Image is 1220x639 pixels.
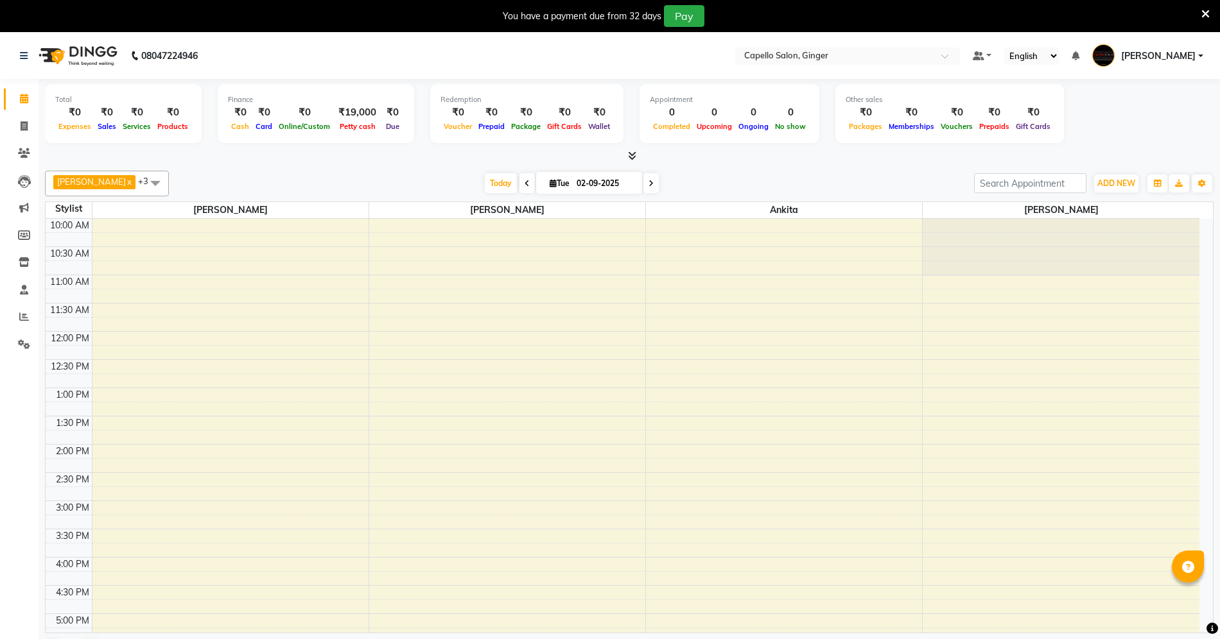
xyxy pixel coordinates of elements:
div: Finance [228,94,404,105]
span: Vouchers [937,122,976,131]
span: Prepaids [976,122,1013,131]
div: 0 [693,105,735,120]
button: Pay [664,5,704,27]
div: ₹0 [94,105,119,120]
div: ₹19,000 [333,105,381,120]
span: Services [119,122,154,131]
div: Total [55,94,191,105]
input: Search Appointment [974,173,1086,193]
div: ₹0 [1013,105,1054,120]
span: Prepaid [475,122,508,131]
span: Today [485,173,517,193]
div: ₹0 [275,105,333,120]
span: Completed [650,122,693,131]
div: ₹0 [252,105,275,120]
div: ₹0 [508,105,544,120]
span: Packages [846,122,885,131]
span: Gift Cards [544,122,585,131]
span: Wallet [585,122,613,131]
a: x [126,176,132,187]
div: 4:30 PM [53,586,92,599]
div: 3:30 PM [53,529,92,543]
span: Voucher [440,122,475,131]
span: Card [252,122,275,131]
span: Gift Cards [1013,122,1054,131]
div: ₹0 [154,105,191,120]
div: 4:00 PM [53,558,92,571]
span: Expenses [55,122,94,131]
div: ₹0 [544,105,585,120]
div: 2:00 PM [53,445,92,458]
div: ₹0 [885,105,937,120]
div: ₹0 [228,105,252,120]
iframe: chat widget [1166,588,1207,626]
div: Stylist [46,202,92,216]
img: logo [33,38,121,74]
span: [PERSON_NAME] [57,176,126,187]
div: You have a payment due from 32 days [503,10,661,23]
div: 12:30 PM [48,360,92,373]
div: 10:30 AM [48,247,92,260]
span: ADD NEW [1097,178,1135,188]
span: [PERSON_NAME] [92,202,369,218]
input: 2025-09-02 [573,174,637,193]
div: 11:30 AM [48,303,92,317]
div: 1:00 PM [53,388,92,402]
div: ₹0 [475,105,508,120]
div: ₹0 [585,105,613,120]
div: ₹0 [846,105,885,120]
span: Online/Custom [275,122,333,131]
span: [PERSON_NAME] [1121,49,1196,63]
div: 0 [772,105,809,120]
img: Capello Ginger [1092,44,1115,67]
div: ₹0 [381,105,404,120]
div: ₹0 [440,105,475,120]
div: 11:00 AM [48,275,92,289]
div: 0 [650,105,693,120]
div: 3:00 PM [53,501,92,515]
div: ₹0 [937,105,976,120]
span: No show [772,122,809,131]
div: 5:00 PM [53,614,92,627]
div: Appointment [650,94,809,105]
span: Products [154,122,191,131]
div: 12:00 PM [48,332,92,345]
button: ADD NEW [1094,175,1138,192]
div: 1:30 PM [53,416,92,430]
div: 0 [735,105,772,120]
span: +3 [138,176,158,186]
span: Ankita [646,202,922,218]
span: Sales [94,122,119,131]
span: Ongoing [735,122,772,131]
div: ₹0 [976,105,1013,120]
b: 08047224946 [141,38,198,74]
div: Redemption [440,94,613,105]
div: ₹0 [119,105,154,120]
div: 2:30 PM [53,473,92,486]
span: [PERSON_NAME] [923,202,1199,218]
span: Tue [546,178,573,188]
span: Package [508,122,544,131]
span: Cash [228,122,252,131]
span: [PERSON_NAME] [369,202,645,218]
div: ₹0 [55,105,94,120]
span: Petty cash [336,122,379,131]
div: 10:00 AM [48,219,92,232]
span: Upcoming [693,122,735,131]
span: Due [383,122,403,131]
span: Memberships [885,122,937,131]
div: Other sales [846,94,1054,105]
